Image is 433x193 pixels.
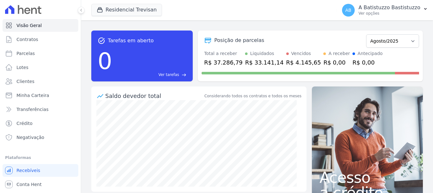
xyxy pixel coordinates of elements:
[214,37,264,44] div: Posição de parcelas
[3,61,78,74] a: Lotes
[108,37,154,45] span: Tarefas em aberto
[16,92,49,99] span: Minha Carteira
[3,131,78,144] a: Negativação
[3,19,78,32] a: Visão Geral
[320,170,415,185] span: Acesso
[358,50,383,57] div: Antecipado
[250,50,274,57] div: Liquidados
[328,50,350,57] div: A receber
[3,117,78,130] a: Crédito
[3,178,78,191] a: Conta Hent
[182,72,186,77] span: east
[3,47,78,60] a: Parcelas
[105,92,203,100] div: Saldo devedor total
[345,8,351,12] span: AB
[16,120,33,127] span: Crédito
[16,181,42,188] span: Conta Hent
[16,167,40,174] span: Recebíveis
[115,72,186,78] a: Ver tarefas east
[16,78,34,85] span: Clientes
[359,4,420,11] p: A Batistuzzo Bastistuzzo
[359,11,420,16] p: Ver opções
[3,164,78,177] a: Recebíveis
[3,75,78,88] a: Clientes
[286,58,321,67] div: R$ 4.145,65
[3,33,78,46] a: Contratos
[16,36,38,43] span: Contratos
[323,58,350,67] div: R$ 0,00
[16,106,48,113] span: Transferências
[16,64,29,71] span: Lotes
[3,89,78,102] a: Minha Carteira
[352,58,383,67] div: R$ 0,00
[98,37,105,45] span: task_alt
[16,22,42,29] span: Visão Geral
[245,58,283,67] div: R$ 33.141,14
[158,72,179,78] span: Ver tarefas
[291,50,311,57] div: Vencidos
[16,50,35,57] span: Parcelas
[98,45,112,78] div: 0
[16,134,44,141] span: Negativação
[204,50,242,57] div: Total a receber
[3,103,78,116] a: Transferências
[204,58,242,67] div: R$ 37.286,79
[5,154,76,162] div: Plataformas
[204,93,301,99] div: Considerando todos os contratos e todos os meses
[91,4,162,16] button: Residencial Trevisan
[337,1,433,19] button: AB A Batistuzzo Bastistuzzo Ver opções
